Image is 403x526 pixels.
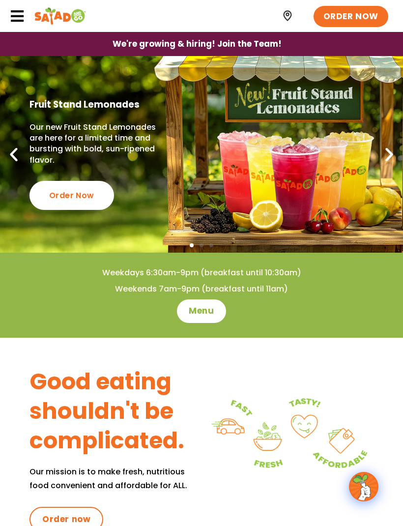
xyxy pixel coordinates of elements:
[177,299,226,323] a: Menu
[29,465,201,492] p: Our mission is to make fresh, nutritious food convenient and affordable for ALL.
[190,243,194,247] span: Go to slide 1
[42,514,90,526] span: Order now
[29,367,201,455] h3: Good eating shouldn't be complicated.
[29,181,114,210] div: Order Now
[189,305,214,317] span: Menu
[29,122,179,166] p: Our new Fruit Stand Lemonades are here for a limited time and bursting with bold, sun-ripened fla...
[20,284,383,294] h4: Weekends 7am-9pm (breakfast until 11am)
[98,32,296,56] a: We're growing & hiring! Join the Team!
[200,243,203,247] span: Go to slide 2
[323,11,378,23] span: ORDER NOW
[113,40,282,48] span: We're growing & hiring! Join the Team!
[29,99,179,111] h2: Fruit Stand Lemonades
[350,473,377,500] img: wpChatIcon
[20,267,383,278] h4: Weekdays 6:30am-9pm (breakfast until 10:30am)
[34,6,86,26] img: Header logo
[209,243,213,247] span: Go to slide 3
[5,146,23,163] div: Previous slide
[380,146,398,163] div: Next slide
[314,6,388,28] a: ORDER NOW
